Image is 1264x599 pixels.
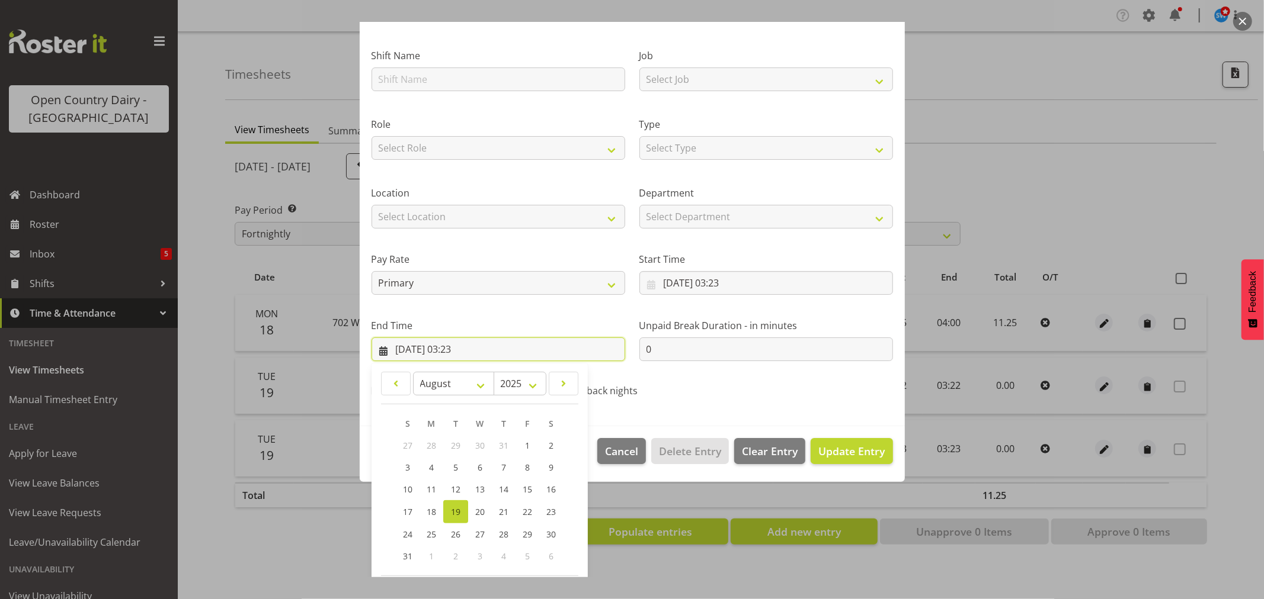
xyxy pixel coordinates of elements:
span: Cancel [605,443,638,459]
span: W [476,418,484,429]
span: 28 [427,440,436,451]
button: Feedback - Show survey [1241,259,1264,340]
a: 8 [516,456,539,478]
span: 30 [475,440,485,451]
span: 3 [405,462,410,473]
a: 31 [396,545,420,567]
span: 22 [523,506,532,517]
span: Delete Entry [659,443,721,459]
span: 4 [501,550,506,562]
label: Department [639,186,893,200]
input: Click to select... [639,271,893,295]
a: 1 [516,434,539,456]
span: Call back nights [562,385,638,397]
span: 16 [546,484,556,495]
span: 5 [525,550,530,562]
input: Click to select... [372,337,625,361]
span: 31 [403,550,412,562]
a: 22 [516,500,539,523]
a: 15 [516,478,539,500]
a: 4 [420,456,443,478]
span: 12 [451,484,460,495]
a: 16 [539,478,563,500]
span: 18 [427,506,436,517]
a: 14 [492,478,516,500]
span: 21 [499,506,508,517]
span: 26 [451,529,460,540]
a: 24 [396,523,420,545]
span: 29 [451,440,460,451]
a: 27 [468,523,492,545]
input: Unpaid Break Duration [639,337,893,361]
span: 13 [475,484,485,495]
a: 10 [396,478,420,500]
a: 28 [492,523,516,545]
button: Delete Entry [651,438,729,464]
a: 9 [539,456,563,478]
span: 6 [549,550,553,562]
span: Clear Entry [742,443,798,459]
label: Unpaid Break Duration - in minutes [639,318,893,333]
label: End Time [372,318,625,333]
a: 19 [443,500,468,523]
span: 4 [429,462,434,473]
a: 25 [420,523,443,545]
a: 2 [539,434,563,456]
span: 20 [475,506,485,517]
span: 15 [523,484,532,495]
label: Start Time [639,252,893,266]
a: 12 [443,478,468,500]
a: 20 [468,500,492,523]
span: Feedback [1247,271,1258,313]
span: 1 [525,440,530,451]
a: 18 [420,500,443,523]
span: 30 [546,529,556,540]
a: 23 [539,500,563,523]
span: 23 [546,506,556,517]
a: 17 [396,500,420,523]
span: 9 [549,462,553,473]
button: Clear Entry [734,438,805,464]
span: S [405,418,410,429]
span: 10 [403,484,412,495]
a: 26 [443,523,468,545]
span: 27 [403,440,412,451]
a: 29 [516,523,539,545]
a: 30 [539,523,563,545]
a: 11 [420,478,443,500]
a: 3 [396,456,420,478]
span: 25 [427,529,436,540]
span: 28 [499,529,508,540]
label: Location [372,186,625,200]
label: Shift Name [372,49,625,63]
span: 17 [403,506,412,517]
label: Pay Rate [372,252,625,266]
span: S [549,418,553,429]
label: Type [639,117,893,131]
span: F [526,418,530,429]
span: M [428,418,436,429]
span: 11 [427,484,436,495]
span: 8 [525,462,530,473]
span: T [453,418,458,429]
span: 31 [499,440,508,451]
a: 21 [492,500,516,523]
span: T [501,418,506,429]
span: Update Entry [818,444,885,458]
span: 1 [429,550,434,562]
a: 6 [468,456,492,478]
button: Cancel [597,438,646,464]
span: 2 [453,550,458,562]
span: 6 [478,462,482,473]
label: Job [639,49,893,63]
span: 27 [475,529,485,540]
a: 7 [492,456,516,478]
span: 29 [523,529,532,540]
span: 19 [451,506,460,517]
button: Update Entry [811,438,892,464]
a: 5 [443,456,468,478]
span: 3 [478,550,482,562]
a: 13 [468,478,492,500]
label: Role [372,117,625,131]
input: Shift Name [372,67,625,91]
